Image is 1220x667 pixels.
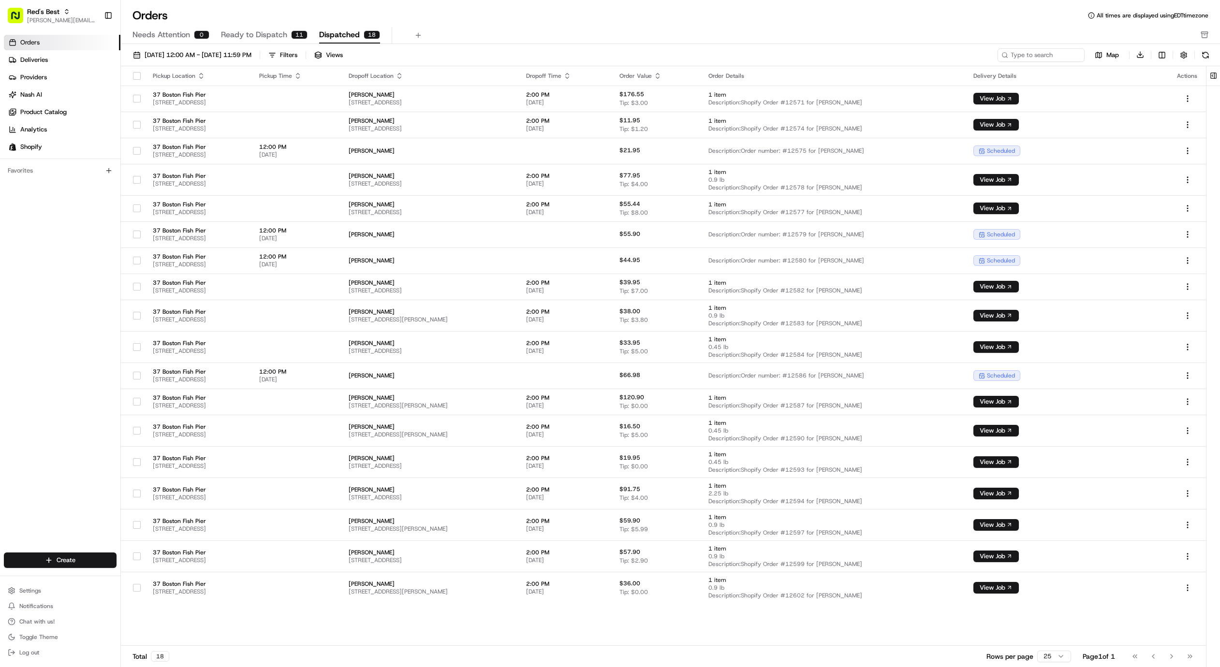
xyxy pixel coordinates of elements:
span: [DATE] [110,150,130,158]
span: Tip: $5.00 [619,431,648,439]
span: [STREET_ADDRESS] [153,99,244,106]
button: View Job [973,281,1019,292]
span: [PERSON_NAME] [349,117,511,125]
span: Description: Order number: #12586 for [PERSON_NAME] [708,372,958,379]
a: View Job [973,398,1019,406]
span: scheduled [987,257,1015,264]
span: [DATE] [526,180,604,188]
a: View Job [973,283,1019,290]
img: 1736555255976-a54dd68f-1ca7-489b-9aae-adbdc363a1c4 [10,93,27,110]
span: [STREET_ADDRESS] [349,556,511,564]
button: Log out [4,646,117,659]
div: We're available if you need us! [44,102,133,110]
span: scheduled [987,231,1015,238]
span: scheduled [987,372,1015,379]
span: Settings [19,587,41,594]
a: Powered byPylon [68,240,117,247]
span: [STREET_ADDRESS] [153,431,244,438]
input: Type to search [998,48,1085,62]
img: 8571987876998_91fb9ceb93ad5c398215_72.jpg [20,93,38,110]
span: [DATE] [526,493,604,501]
span: $21.95 [619,146,640,154]
span: 1 item [708,91,958,99]
a: Deliveries [4,52,120,68]
span: 2:00 PM [526,486,604,493]
span: [DATE] [526,431,604,438]
img: 1736555255976-a54dd68f-1ca7-489b-9aae-adbdc363a1c4 [19,151,27,159]
div: 💻 [82,217,89,225]
span: All times are displayed using EDT timezone [1097,12,1208,19]
h1: Orders [132,8,168,23]
span: [PERSON_NAME] [349,91,511,99]
button: Create [4,552,117,568]
span: 37 Boston Fish Pier [153,201,244,208]
img: Nash [10,10,29,29]
span: $33.95 [619,339,640,347]
span: [PERSON_NAME] [349,372,511,379]
span: $59.90 [619,517,640,524]
span: Tip: $1.20 [619,125,648,133]
span: 1 item [708,450,958,458]
span: 2:00 PM [526,517,604,525]
span: [STREET_ADDRESS] [153,316,244,323]
span: [PERSON_NAME] [30,176,78,184]
span: Tip: $3.00 [619,99,648,107]
a: View Job [973,312,1019,319]
a: View Job [973,521,1019,529]
a: 💻API Documentation [78,213,159,230]
button: View Job [973,396,1019,407]
span: 0.9 lb [708,521,958,529]
span: Description: Shopify Order #12602 for [PERSON_NAME] [708,592,958,599]
span: Analytics [20,125,47,134]
span: [STREET_ADDRESS] [153,462,244,470]
div: Filters [280,51,297,59]
span: 0.9 lb [708,312,958,319]
button: Red's Best [27,7,59,16]
span: 37 Boston Fish Pier [153,368,244,376]
span: $57.90 [619,548,640,556]
span: [STREET_ADDRESS] [153,208,244,216]
div: Past conversations [10,126,65,134]
span: 37 Boston Fish Pier [153,423,244,431]
span: Tip: $0.00 [619,588,648,596]
span: [PERSON_NAME] [349,486,511,493]
span: [STREET_ADDRESS] [349,180,511,188]
span: 2:00 PM [526,549,604,556]
span: Tip: $0.00 [619,402,648,410]
a: View Job [973,176,1019,184]
span: Product Catalog [20,108,67,116]
span: 37 Boston Fish Pier [153,143,244,151]
span: 2:00 PM [526,454,604,462]
span: 37 Boston Fish Pier [153,91,244,99]
span: [DATE] [526,525,604,533]
span: Tip: $0.00 [619,463,648,470]
span: 2:00 PM [526,172,604,180]
span: $91.75 [619,485,640,493]
button: View Job [973,174,1019,186]
span: 37 Boston Fish Pier [153,517,244,525]
span: [STREET_ADDRESS][PERSON_NAME] [349,525,511,533]
span: 1 item [708,335,958,343]
span: [PERSON_NAME] [349,454,511,462]
span: Shopify [20,143,42,151]
span: 0.45 lb [708,458,958,466]
span: Description: Order number: #12579 for [PERSON_NAME] [708,231,958,238]
div: 18 [364,30,380,39]
a: View Job [973,204,1019,212]
span: $120.90 [619,393,644,401]
span: [STREET_ADDRESS] [153,588,244,595]
button: Notifications [4,599,117,613]
button: View Job [973,425,1019,436]
span: [STREET_ADDRESS][PERSON_NAME] [349,588,511,595]
span: 1 item [708,304,958,312]
span: [DATE] [526,462,604,470]
div: 18 [151,651,169,662]
span: [PERSON_NAME] [349,201,511,208]
span: Description: Shopify Order #12583 for [PERSON_NAME] [708,319,958,327]
span: Tip: $8.00 [619,209,648,217]
span: [PERSON_NAME][EMAIL_ADDRESS][DOMAIN_NAME] [27,16,96,24]
span: [STREET_ADDRESS][PERSON_NAME] [349,402,511,409]
a: View Job [973,121,1019,129]
div: Total [132,651,169,662]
